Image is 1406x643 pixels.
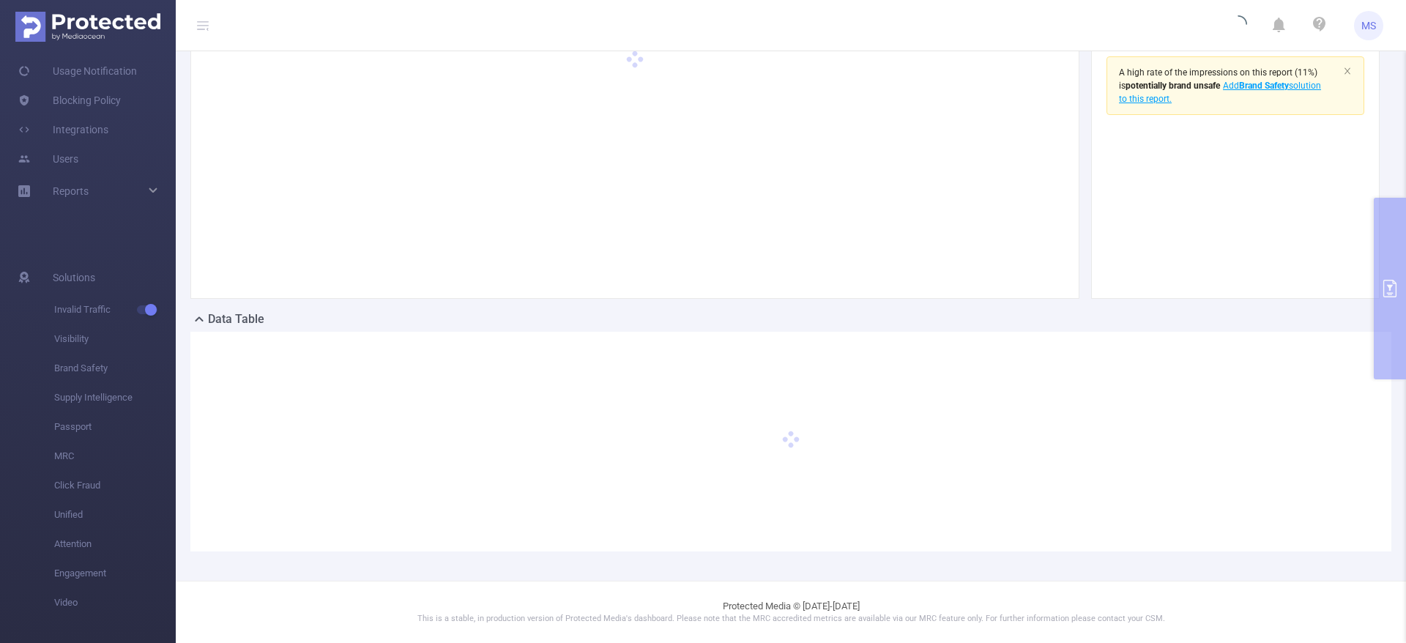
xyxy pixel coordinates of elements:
[53,176,89,206] a: Reports
[18,144,78,174] a: Users
[54,412,176,442] span: Passport
[54,500,176,529] span: Unified
[1361,11,1376,40] span: MS
[53,185,89,197] span: Reports
[1126,81,1220,91] b: potentially brand unsafe
[1119,81,1321,104] span: Add solution to this report.
[208,311,264,328] h2: Data Table
[15,12,160,42] img: Protected Media
[18,56,137,86] a: Usage Notification
[54,588,176,617] span: Video
[176,581,1406,643] footer: Protected Media © [DATE]-[DATE]
[1239,81,1289,91] b: Brand Safety
[54,442,176,471] span: MRC
[1343,67,1352,75] i: icon: close
[1343,63,1352,79] button: icon: close
[18,115,108,144] a: Integrations
[54,471,176,500] span: Click Fraud
[53,263,95,292] span: Solutions
[212,613,1369,625] p: This is a stable, in production version of Protected Media's dashboard. Please note that the MRC ...
[18,86,121,115] a: Blocking Policy
[1119,81,1220,91] span: is
[1119,67,1321,104] span: (11%)
[54,559,176,588] span: Engagement
[54,354,176,383] span: Brand Safety
[54,383,176,412] span: Supply Intelligence
[54,529,176,559] span: Attention
[54,324,176,354] span: Visibility
[1119,67,1292,78] span: A high rate of the impressions on this report
[1230,15,1247,36] i: icon: loading
[54,295,176,324] span: Invalid Traffic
